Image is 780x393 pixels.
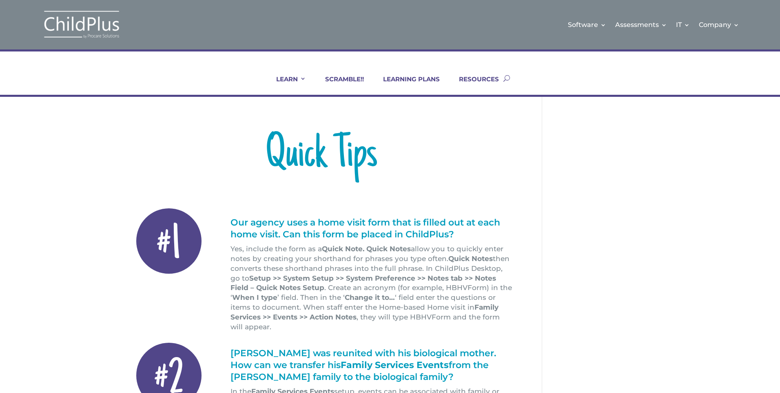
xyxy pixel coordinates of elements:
h1: Our agency uses a home visit form that is filled out at each home visit. Can this form be placed ... [230,217,514,244]
a: RESOURCES [449,75,499,95]
a: LEARN [266,75,306,95]
p: Yes, include the form as a allow you to quickly enter notes by creating your shorthand for phrase... [230,244,514,332]
a: Assessments [615,8,667,41]
a: IT [676,8,690,41]
div: #1 [136,208,202,274]
strong: Quick Notes [448,255,493,263]
strong: Quick Note. Quick Notes [322,245,411,253]
h1: Quick Tips [129,132,513,185]
a: Company [699,8,739,41]
a: LEARNING PLANS [373,75,440,95]
a: SCRAMBLE!! [315,75,364,95]
strong: Change it to… [345,293,395,301]
strong: Family Services >> Events >> Action Notes [230,303,499,321]
h1: [PERSON_NAME] was reunited with his biological mother. How can we transfer his from the [PERSON_N... [230,348,514,387]
strong: When I type [232,293,277,301]
a: Software [568,8,606,41]
strong: Family Services Events [341,360,449,371]
strong: Setup >> System Setup >> System Preference >> Notes tab >> Notes Field – Quick Notes Setup [230,274,496,292]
